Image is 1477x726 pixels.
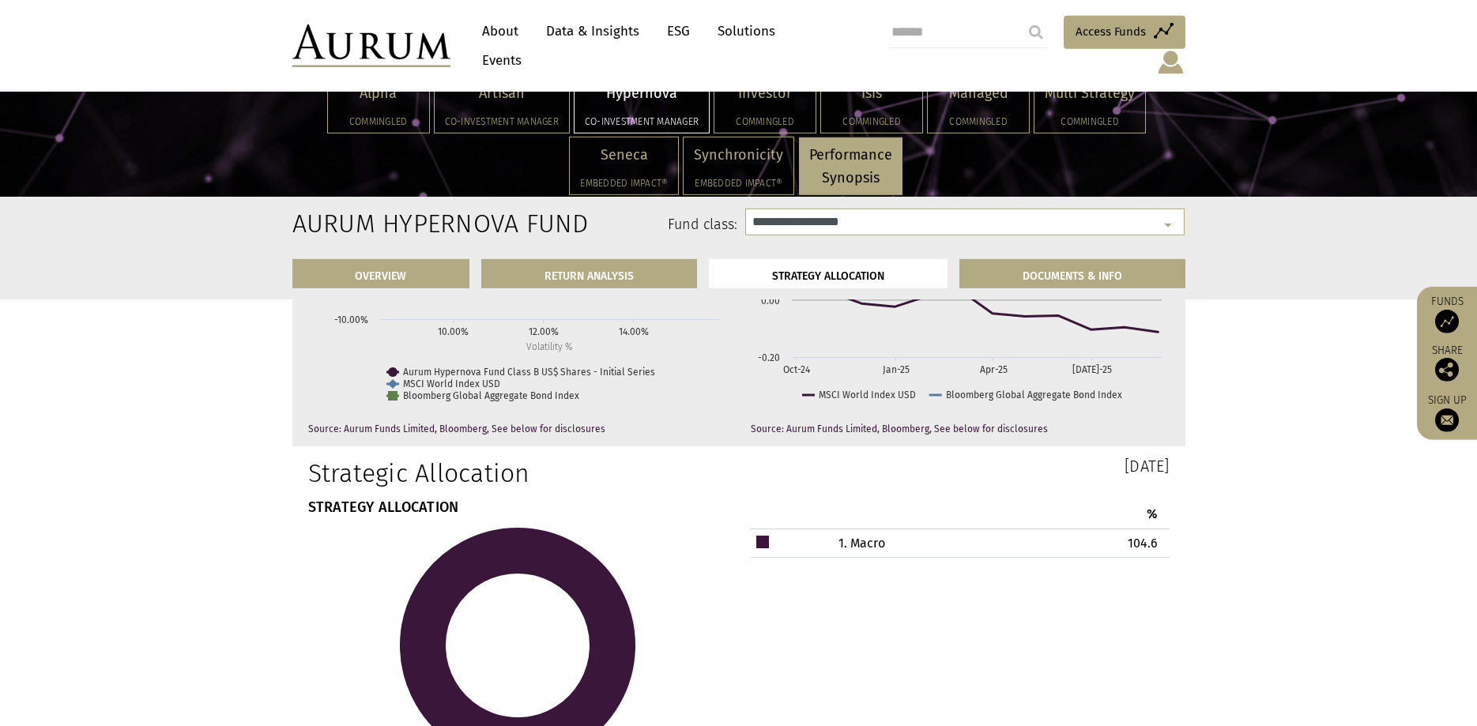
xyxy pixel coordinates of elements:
p: Performance Synopsis [809,144,892,190]
h5: Commingled [725,117,805,126]
img: Aurum [292,24,450,67]
text: -10.00% [334,314,368,325]
h5: Co-investment Manager [445,117,559,126]
text: 12.00% [529,326,559,337]
a: DOCUMENTS & INFO [959,259,1185,288]
th: % [1001,500,1169,529]
a: Data & Insights [538,17,647,46]
h1: Strategic Allocation [308,458,727,488]
td: 1. Macro [799,529,1001,558]
img: account-icon.svg [1156,49,1185,76]
text: Aurum Hypernova Fund Class B US$ Shares - Initial Series [403,367,655,378]
a: OVERVIEW [292,259,470,288]
p: Source: Aurum Funds Limited, Bloomberg, See below for disclosures [751,424,1170,434]
text: Bloomberg Global Aggregate Bond Index [946,389,1122,401]
p: Seneca [580,144,668,167]
h5: Co-investment Manager [585,117,699,126]
img: Access Funds [1435,310,1459,333]
h5: Commingled [831,117,912,126]
a: Solutions [710,17,783,46]
text: Apr-25 [980,364,1008,375]
a: Access Funds [1064,16,1185,49]
a: Events [474,46,522,75]
strong: STRATEGY ALLOCATION [308,498,459,516]
text: [DATE]-25 [1072,364,1112,375]
h5: Commingled [338,117,419,126]
h5: Commingled [1045,117,1135,126]
h3: [DATE] [751,458,1170,474]
p: Isis [831,82,912,105]
div: Share [1425,345,1469,382]
p: Alpha [338,82,419,105]
text: Volatility % [526,341,573,352]
a: ESG [659,17,698,46]
h5: Embedded Impact® [694,179,783,188]
p: Artisan [445,82,559,105]
text: 10.00% [438,326,469,337]
text: MSCI World Index USD [819,389,916,401]
text: Bloomberg Global Aggregate Bond Index [403,390,579,401]
text: 14.00% [619,326,649,337]
input: Submit [1020,17,1052,48]
h5: Commingled [938,117,1019,126]
label: Fund class: [445,215,738,235]
p: Source: Aurum Funds Limited, Bloomberg, See below for disclosures [308,424,727,434]
text: Oct-24 [783,364,811,375]
a: About [474,17,526,46]
text: -0.20 [758,352,780,363]
h2: Aurum Hypernova Fund [292,209,421,239]
td: 104.6 [1001,529,1169,558]
a: RETURN ANALYSIS [481,259,697,288]
p: Multi Strategy [1045,82,1135,105]
img: Share this post [1435,358,1459,382]
text: Jan-25 [883,364,910,375]
span: Access Funds [1076,22,1146,41]
text: MSCI World Index USD [403,378,500,389]
p: Synchronicity [694,144,783,167]
p: Managed [938,82,1019,105]
p: Investor [725,82,805,105]
p: Hypernova [585,82,699,105]
a: Funds [1425,295,1469,333]
h5: Embedded Impact® [580,179,668,188]
a: Sign up [1425,393,1469,432]
img: Sign up to our newsletter [1435,408,1459,432]
text: 0.00 [761,295,780,307]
